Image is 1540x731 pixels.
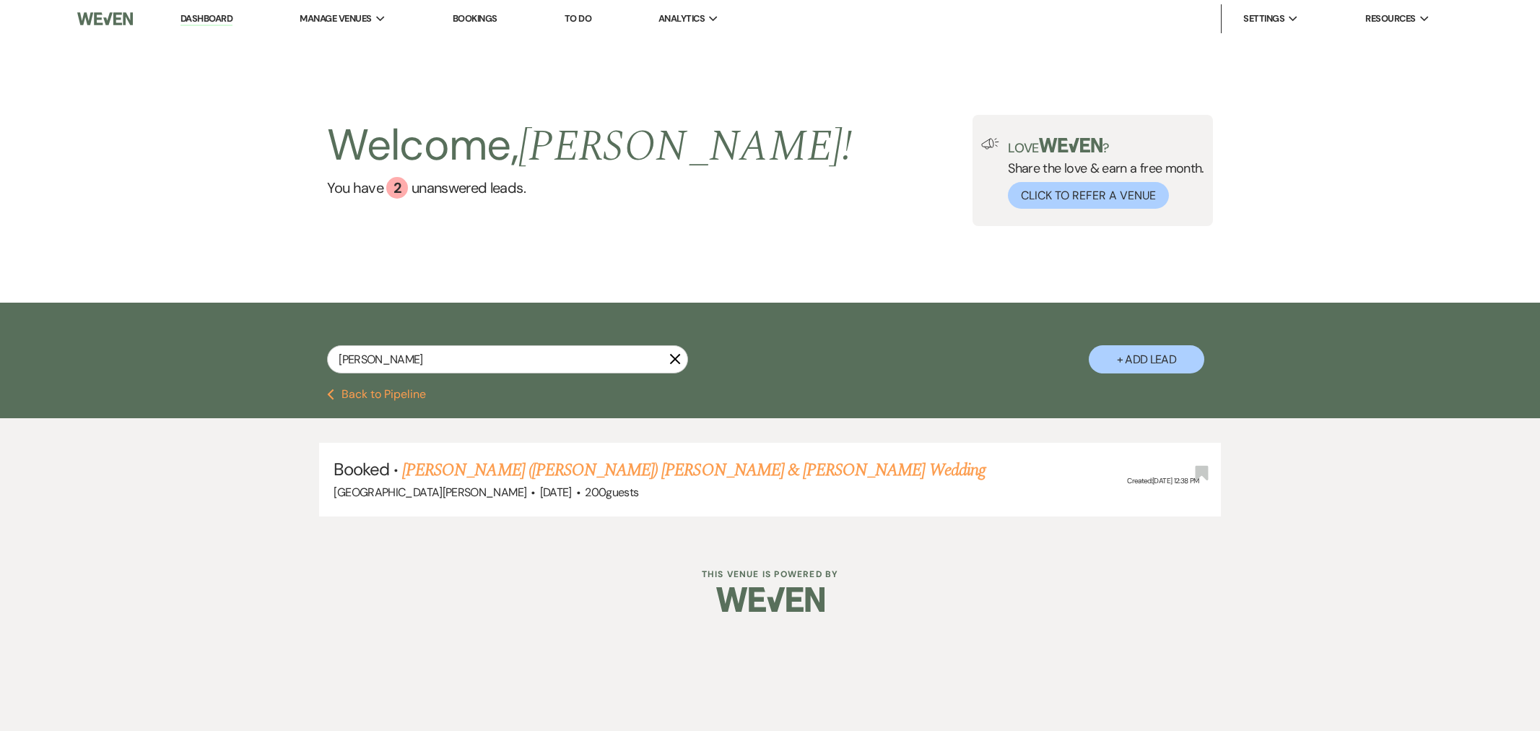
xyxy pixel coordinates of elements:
[327,115,852,177] h2: Welcome,
[1039,138,1103,152] img: weven-logo-green.svg
[77,4,133,34] img: Weven Logo
[540,485,572,500] span: [DATE]
[565,12,591,25] a: To Do
[716,574,825,625] img: Weven Logo
[180,12,232,26] a: Dashboard
[327,345,688,373] input: Search by name, event date, email address or phone number
[453,12,497,25] a: Bookings
[334,485,526,500] span: [GEOGRAPHIC_DATA][PERSON_NAME]
[999,138,1204,209] div: Share the love & earn a free month.
[327,389,426,400] button: Back to Pipeline
[300,12,371,26] span: Manage Venues
[981,138,999,150] img: loud-speaker-illustration.svg
[518,113,852,180] span: [PERSON_NAME] !
[1243,12,1284,26] span: Settings
[334,458,388,480] span: Booked
[1365,12,1415,26] span: Resources
[386,177,408,199] div: 2
[1008,138,1204,155] p: Love ?
[1127,476,1198,485] span: Created: [DATE] 12:38 PM
[327,177,852,199] a: You have 2 unanswered leads.
[402,457,986,483] a: [PERSON_NAME] ([PERSON_NAME]) [PERSON_NAME] & [PERSON_NAME] Wedding
[1008,182,1169,209] button: Click to Refer a Venue
[658,12,705,26] span: Analytics
[1089,345,1204,373] button: + Add Lead
[585,485,638,500] span: 200 guests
